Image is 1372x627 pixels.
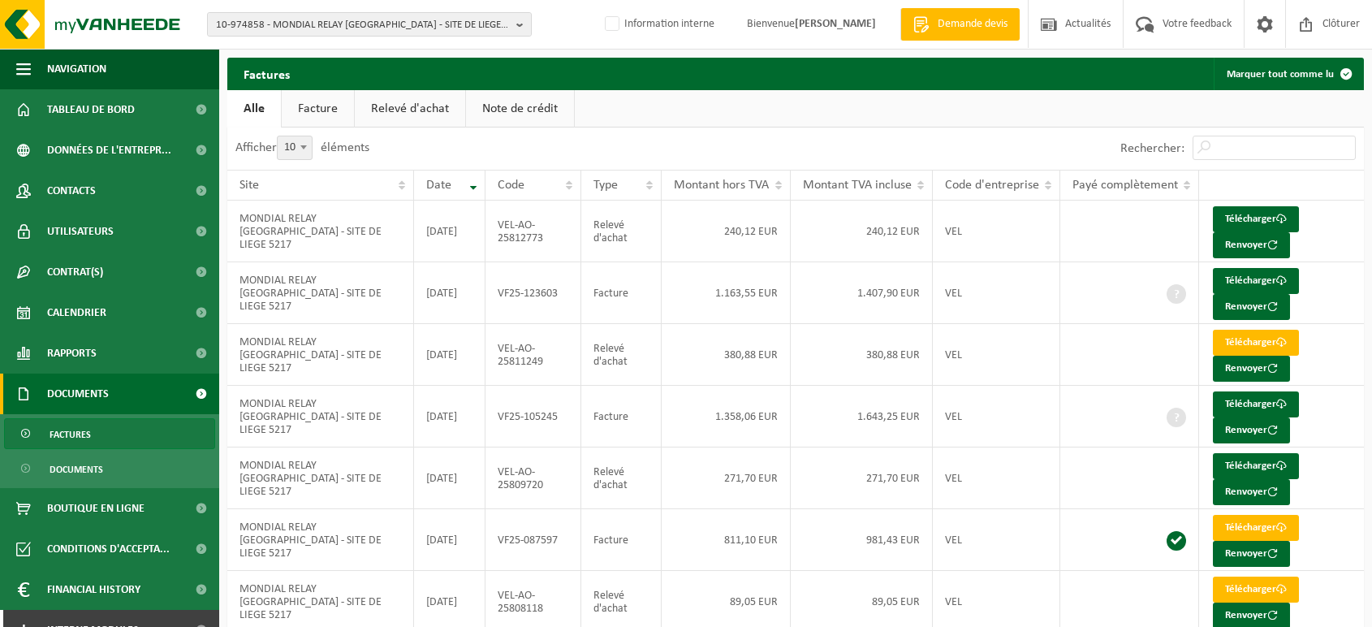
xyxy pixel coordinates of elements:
button: Renvoyer [1213,541,1290,567]
span: Code d'entreprise [945,179,1039,192]
td: 271,70 EUR [662,448,791,509]
a: Télécharger [1213,515,1299,541]
a: Télécharger [1213,206,1299,232]
td: 1.643,25 EUR [791,386,933,448]
td: Relevé d'achat [581,324,662,386]
span: 10 [278,136,312,159]
td: 811,10 EUR [662,509,791,571]
label: Information interne [602,12,714,37]
span: Contrat(s) [47,252,103,292]
span: Utilisateurs [47,211,114,252]
td: MONDIAL RELAY [GEOGRAPHIC_DATA] - SITE DE LIEGE 5217 [227,386,414,448]
span: Documents [47,374,109,414]
td: 1.163,55 EUR [662,262,791,324]
span: Contacts [47,171,96,211]
span: Navigation [47,49,106,89]
button: Renvoyer [1213,294,1290,320]
button: Renvoyer [1213,232,1290,258]
td: Relevé d'achat [581,448,662,509]
a: Télécharger [1213,268,1299,294]
span: Payé complètement [1072,179,1178,192]
td: VF25-105245 [485,386,581,448]
span: Conditions d'accepta... [47,529,170,569]
td: VF25-123603 [485,262,581,324]
td: 1.358,06 EUR [662,386,791,448]
td: [DATE] [414,386,485,448]
a: Télécharger [1213,330,1299,356]
a: Alle [227,90,281,128]
a: Note de crédit [466,90,574,128]
span: Calendrier [47,292,106,333]
button: Marquer tout comme lu [1214,58,1362,90]
a: Factures [4,418,215,449]
button: 10-974858 - MONDIAL RELAY [GEOGRAPHIC_DATA] - SITE DE LIEGE 5217 - [GEOGRAPHIC_DATA] [207,12,532,37]
span: Code [498,179,524,192]
a: Demande devis [900,8,1020,41]
span: Type [593,179,618,192]
td: [DATE] [414,509,485,571]
a: Télécharger [1213,391,1299,417]
td: MONDIAL RELAY [GEOGRAPHIC_DATA] - SITE DE LIEGE 5217 [227,509,414,571]
td: 240,12 EUR [662,201,791,262]
label: Rechercher: [1120,142,1184,155]
span: 10 [277,136,313,160]
td: [DATE] [414,448,485,509]
a: Télécharger [1213,577,1299,603]
td: VEL-AO-25811249 [485,324,581,386]
span: Site [239,179,259,192]
td: VEL-AO-25809720 [485,448,581,509]
button: Renvoyer [1213,479,1290,505]
td: Facture [581,262,662,324]
td: [DATE] [414,262,485,324]
td: Relevé d'achat [581,201,662,262]
td: VF25-087597 [485,509,581,571]
td: 380,88 EUR [662,324,791,386]
td: Facture [581,509,662,571]
td: VEL [933,324,1060,386]
span: Montant hors TVA [674,179,769,192]
strong: [PERSON_NAME] [795,18,876,30]
span: Rapports [47,333,97,374]
td: [DATE] [414,324,485,386]
a: Télécharger [1213,453,1299,479]
td: 240,12 EUR [791,201,933,262]
span: Données de l'entrepr... [47,130,171,171]
td: VEL-AO-25812773 [485,201,581,262]
td: MONDIAL RELAY [GEOGRAPHIC_DATA] - SITE DE LIEGE 5217 [227,201,414,262]
td: MONDIAL RELAY [GEOGRAPHIC_DATA] - SITE DE LIEGE 5217 [227,324,414,386]
label: Afficher éléments [235,141,369,154]
span: Date [426,179,451,192]
td: VEL [933,448,1060,509]
td: Facture [581,386,662,448]
td: 380,88 EUR [791,324,933,386]
td: 981,43 EUR [791,509,933,571]
td: 1.407,90 EUR [791,262,933,324]
span: Documents [50,454,103,485]
span: Montant TVA incluse [803,179,912,192]
td: [DATE] [414,201,485,262]
a: Relevé d'achat [355,90,465,128]
span: Demande devis [934,16,1012,32]
span: Factures [50,419,91,450]
a: Documents [4,453,215,484]
td: VEL [933,509,1060,571]
button: Renvoyer [1213,417,1290,443]
span: Financial History [47,569,140,610]
td: VEL [933,201,1060,262]
span: 10-974858 - MONDIAL RELAY [GEOGRAPHIC_DATA] - SITE DE LIEGE 5217 - [GEOGRAPHIC_DATA] [216,13,510,37]
h2: Factures [227,58,306,89]
a: Facture [282,90,354,128]
td: VEL [933,262,1060,324]
span: Boutique en ligne [47,488,145,529]
td: VEL [933,386,1060,448]
button: Renvoyer [1213,356,1290,382]
td: MONDIAL RELAY [GEOGRAPHIC_DATA] - SITE DE LIEGE 5217 [227,262,414,324]
td: MONDIAL RELAY [GEOGRAPHIC_DATA] - SITE DE LIEGE 5217 [227,448,414,509]
td: 271,70 EUR [791,448,933,509]
span: Tableau de bord [47,89,135,130]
